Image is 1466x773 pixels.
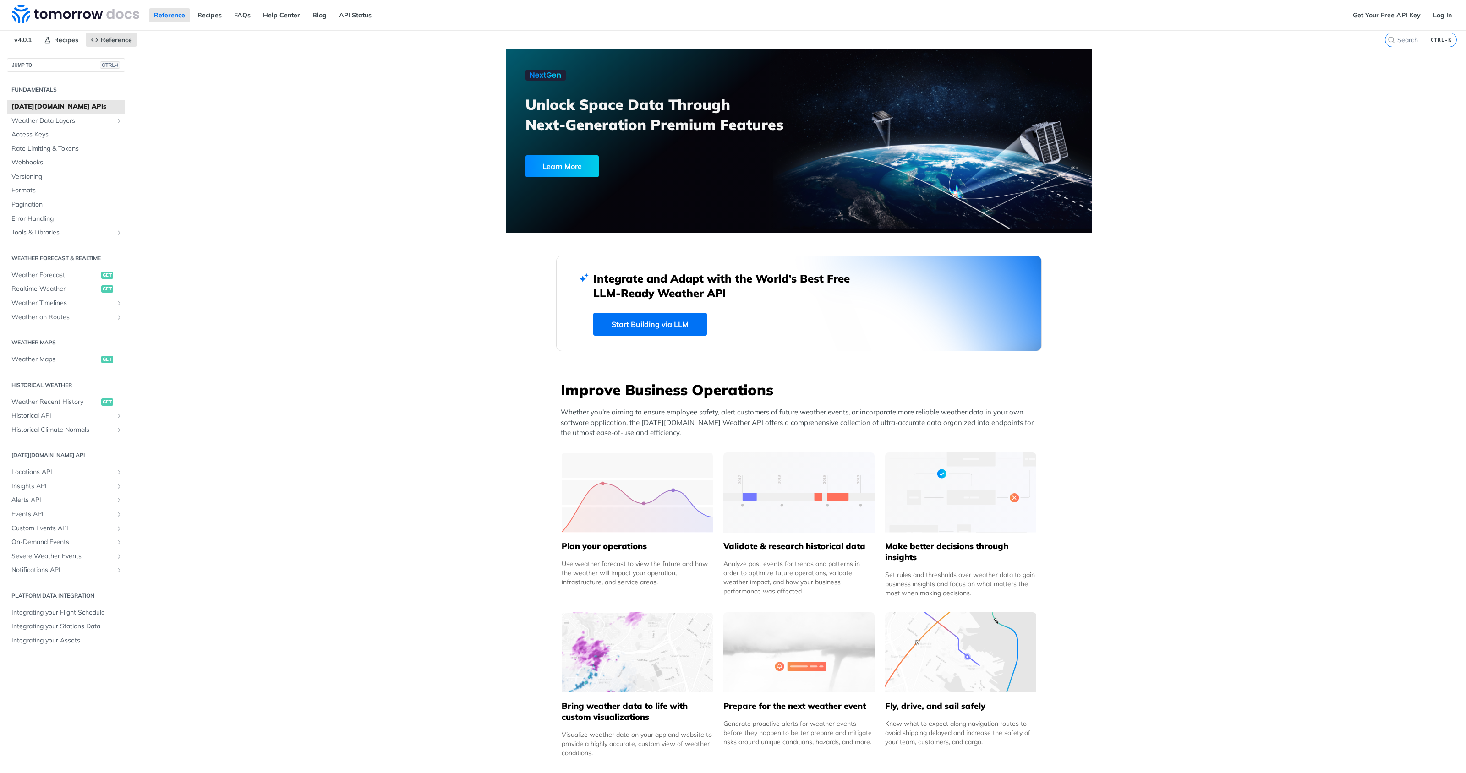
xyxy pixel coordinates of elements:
a: Tools & LibrariesShow subpages for Tools & Libraries [7,226,125,240]
a: Formats [7,184,125,197]
img: NextGen [525,70,566,81]
a: Reference [149,8,190,22]
span: get [101,356,113,363]
span: [DATE][DOMAIN_NAME] APIs [11,102,123,111]
span: Error Handling [11,214,123,223]
a: Severe Weather EventsShow subpages for Severe Weather Events [7,550,125,563]
a: Weather Forecastget [7,268,125,282]
a: Custom Events APIShow subpages for Custom Events API [7,522,125,535]
button: Show subpages for Events API [115,511,123,518]
span: get [101,398,113,406]
div: Use weather forecast to view the future and how the weather will impact your operation, infrastru... [562,559,713,587]
button: Show subpages for Notifications API [115,566,123,574]
a: Start Building via LLM [593,313,707,336]
a: Pagination [7,198,125,212]
h3: Unlock Space Data Through Next-Generation Premium Features [525,94,809,135]
img: a22d113-group-496-32x.svg [885,452,1036,533]
button: Show subpages for Severe Weather Events [115,553,123,560]
button: Show subpages for Historical Climate Normals [115,426,123,434]
div: Analyze past events for trends and patterns in order to optimize future operations, validate weat... [723,559,875,596]
a: Access Keys [7,128,125,142]
h5: Fly, drive, and sail safely [885,701,1036,712]
a: Weather Mapsget [7,353,125,366]
span: Access Keys [11,130,123,139]
a: Blog [307,8,332,22]
a: On-Demand EventsShow subpages for On-Demand Events [7,535,125,549]
span: Recipes [54,36,78,44]
img: 39565e8-group-4962x.svg [562,452,713,533]
a: Insights APIShow subpages for Insights API [7,479,125,493]
a: Weather on RoutesShow subpages for Weather on Routes [7,310,125,324]
a: Integrating your Assets [7,634,125,648]
button: Show subpages for Custom Events API [115,525,123,532]
a: Realtime Weatherget [7,282,125,296]
button: Show subpages for Alerts API [115,496,123,504]
h3: Improve Business Operations [561,380,1042,400]
button: Show subpages for Weather Timelines [115,299,123,307]
h2: Historical Weather [7,381,125,389]
a: Recipes [192,8,227,22]
a: Integrating your Stations Data [7,620,125,633]
button: Show subpages for Weather on Routes [115,314,123,321]
h2: Fundamentals [7,86,125,94]
h2: [DATE][DOMAIN_NAME] API [7,451,125,459]
span: On-Demand Events [11,538,113,547]
div: Set rules and thresholds over weather data to gain business insights and focus on what matters th... [885,570,1036,598]
a: Weather TimelinesShow subpages for Weather Timelines [7,296,125,310]
span: Historical API [11,411,113,420]
a: Learn More [525,155,752,177]
a: Locations APIShow subpages for Locations API [7,465,125,479]
span: Alerts API [11,495,113,505]
span: Events API [11,510,113,519]
span: Notifications API [11,566,113,575]
span: Weather Data Layers [11,116,113,125]
button: Show subpages for Locations API [115,468,123,476]
img: 4463876-group-4982x.svg [562,612,713,692]
span: Weather Timelines [11,299,113,308]
a: Rate Limiting & Tokens [7,142,125,156]
span: Severe Weather Events [11,552,113,561]
span: Integrating your Assets [11,636,123,645]
h5: Make better decisions through insights [885,541,1036,563]
span: Formats [11,186,123,195]
a: Error Handling [7,212,125,226]
button: Show subpages for On-Demand Events [115,539,123,546]
p: Whether you’re aiming to ensure employee safety, alert customers of future weather events, or inc... [561,407,1042,438]
span: v4.0.1 [9,33,37,47]
span: Pagination [11,200,123,209]
span: Weather on Routes [11,313,113,322]
button: JUMP TOCTRL-/ [7,58,125,72]
span: Locations API [11,468,113,477]
a: Recipes [39,33,83,47]
span: Weather Forecast [11,271,99,280]
a: API Status [334,8,377,22]
h2: Weather Forecast & realtime [7,254,125,262]
span: get [101,272,113,279]
a: Help Center [258,8,305,22]
span: get [101,285,113,293]
h5: Prepare for the next weather event [723,701,875,712]
kbd: CTRL-K [1428,35,1454,44]
button: Show subpages for Tools & Libraries [115,229,123,236]
div: Learn More [525,155,599,177]
span: Versioning [11,172,123,181]
span: Rate Limiting & Tokens [11,144,123,153]
div: Know what to expect along navigation routes to avoid shipping delayed and increase the safety of ... [885,719,1036,746]
span: Weather Recent History [11,397,99,407]
span: Reference [101,36,132,44]
h5: Bring weather data to life with custom visualizations [562,701,713,723]
a: Weather Recent Historyget [7,395,125,409]
div: Generate proactive alerts for weather events before they happen to better prepare and mitigate ri... [723,719,875,746]
a: Get Your Free API Key [1348,8,1426,22]
span: Realtime Weather [11,284,99,294]
span: Integrating your Stations Data [11,622,123,631]
img: 2c0a313-group-496-12x.svg [723,612,875,692]
img: 994b3d6-mask-group-32x.svg [885,612,1036,692]
a: Alerts APIShow subpages for Alerts API [7,493,125,507]
h2: Weather Maps [7,338,125,347]
a: Log In [1428,8,1457,22]
a: Integrating your Flight Schedule [7,606,125,620]
a: Historical Climate NormalsShow subpages for Historical Climate Normals [7,423,125,437]
h2: Integrate and Adapt with the World’s Best Free LLM-Ready Weather API [593,271,864,300]
a: Notifications APIShow subpages for Notifications API [7,563,125,577]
